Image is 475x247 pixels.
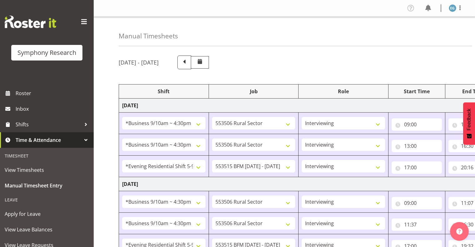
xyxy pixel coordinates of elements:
[16,104,91,114] span: Inbox
[5,165,89,175] span: View Timesheets
[122,88,205,95] div: Shift
[2,162,92,178] a: View Timesheets
[2,222,92,237] a: View Leave Balances
[17,48,76,57] div: Symphony Research
[463,102,475,145] button: Feedback - Show survey
[2,149,92,162] div: Timesheet
[392,161,442,174] input: Click to select...
[392,140,442,152] input: Click to select...
[2,193,92,206] div: Leave
[392,197,442,209] input: Click to select...
[5,209,89,219] span: Apply for Leave
[16,120,81,129] span: Shifts
[449,4,456,12] img: evelyn-gray1866.jpg
[119,59,159,66] h5: [DATE] - [DATE]
[119,32,178,40] h4: Manual Timesheets
[392,88,442,95] div: Start Time
[2,178,92,193] a: Manual Timesheet Entry
[466,109,472,130] span: Feedback
[212,88,295,95] div: Job
[2,206,92,222] a: Apply for Leave
[302,88,385,95] div: Role
[392,218,442,231] input: Click to select...
[392,118,442,131] input: Click to select...
[5,225,89,234] span: View Leave Balances
[5,16,56,28] img: Rosterit website logo
[5,181,89,190] span: Manual Timesheet Entry
[16,135,81,145] span: Time & Attendance
[16,89,91,98] span: Roster
[456,228,463,235] img: help-xxl-2.png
